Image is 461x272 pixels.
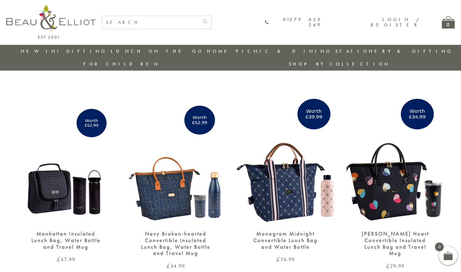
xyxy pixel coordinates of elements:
input: SEARCH [102,16,199,29]
img: Navy Broken-hearted Convertible Lunch Bag, Water Bottle and Travel Mug [127,99,224,224]
a: Stationery & Gifting [335,48,453,54]
bdi: 44.99 [167,262,185,269]
bdi: 29.99 [386,262,405,269]
img: Manhattan Insulated Lunch Bag, Water Bottle and Travel Mug [17,99,114,224]
a: 01279 653 249 [265,17,322,28]
span: £ [167,262,171,269]
bdi: 47.99 [57,255,75,263]
img: Emily Heart Convertible Lunch Bag and Travel Mug [347,99,444,224]
div: Navy Broken-hearted Convertible Insulated Lunch Bag, Water Bottle and Travel Mug [138,231,213,257]
a: Monogram Midnight Convertible Lunch Bag and Water Bottle Monogram Midnight Convertible Lunch Bag ... [237,99,334,262]
div: Manhattan Insulated Lunch Bag, Water Bottle and Travel Mug [28,231,103,250]
a: New in! [21,48,63,54]
a: 0 [442,16,455,29]
a: Home [207,48,232,54]
a: Navy Broken-hearted Convertible Lunch Bag, Water Bottle and Travel Mug Navy Broken-hearted Conver... [127,99,224,269]
span: 0 [435,243,444,251]
a: For Children [83,61,160,67]
a: Gifting [66,48,107,54]
a: Lunch On The Go [111,48,204,54]
a: Picnic & Dining [236,48,332,54]
span: £ [57,255,61,263]
img: logo [6,5,96,39]
a: Login / Register [371,16,420,28]
a: Shop by collection [289,61,390,67]
a: Manhattan Insulated Lunch Bag, Water Bottle and Travel Mug Manhattan Insulated Lunch Bag, Water B... [17,99,114,262]
bdi: 34.99 [276,255,295,263]
div: Monogram Midnight Convertible Lunch Bag and Water Bottle [248,231,323,250]
img: Monogram Midnight Convertible Lunch Bag and Water Bottle [237,99,334,224]
div: [PERSON_NAME] Heart Convertible Insulated Lunch Bag and Travel Mug [358,231,433,257]
span: £ [276,255,280,263]
span: £ [386,262,390,269]
a: Emily Heart Convertible Lunch Bag and Travel Mug [PERSON_NAME] Heart Convertible Insulated Lunch ... [347,99,444,269]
